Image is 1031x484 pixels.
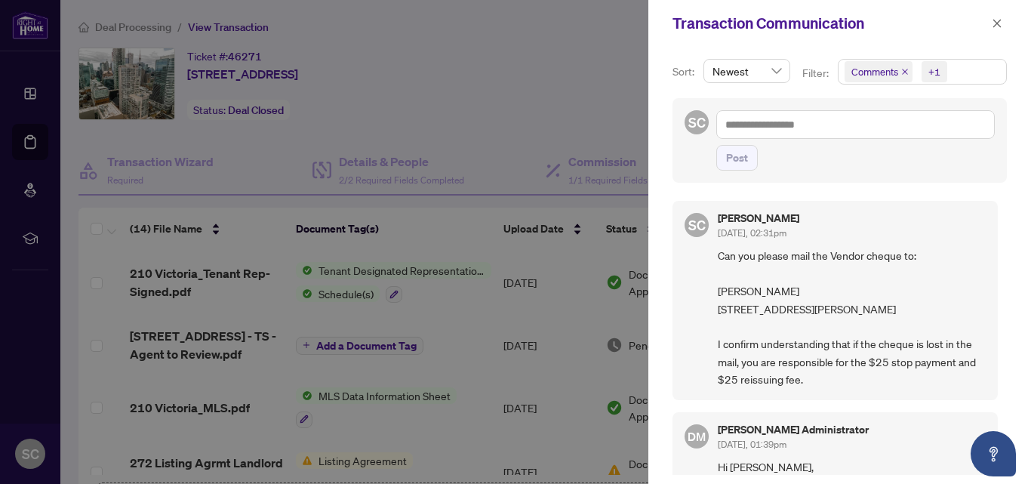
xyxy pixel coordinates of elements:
div: +1 [928,64,940,79]
span: DM [688,427,706,445]
span: Comments [851,64,898,79]
span: close [901,68,909,76]
button: Post [716,145,758,171]
span: Comments [845,61,913,82]
span: [DATE], 01:39pm [718,439,786,450]
h5: [PERSON_NAME] [718,213,799,224]
button: Open asap [971,431,1016,476]
span: Can you please mail the Vendor cheque to: [PERSON_NAME] [STREET_ADDRESS][PERSON_NAME] I confirm u... [718,247,986,388]
h5: [PERSON_NAME] Administrator [718,424,869,435]
span: [DATE], 02:31pm [718,227,786,239]
p: Filter: [802,65,831,82]
p: Sort: [672,63,697,80]
span: Newest [712,60,781,82]
span: close [992,18,1002,29]
span: SC [688,214,706,236]
div: Transaction Communication [672,12,987,35]
span: SC [688,112,706,133]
